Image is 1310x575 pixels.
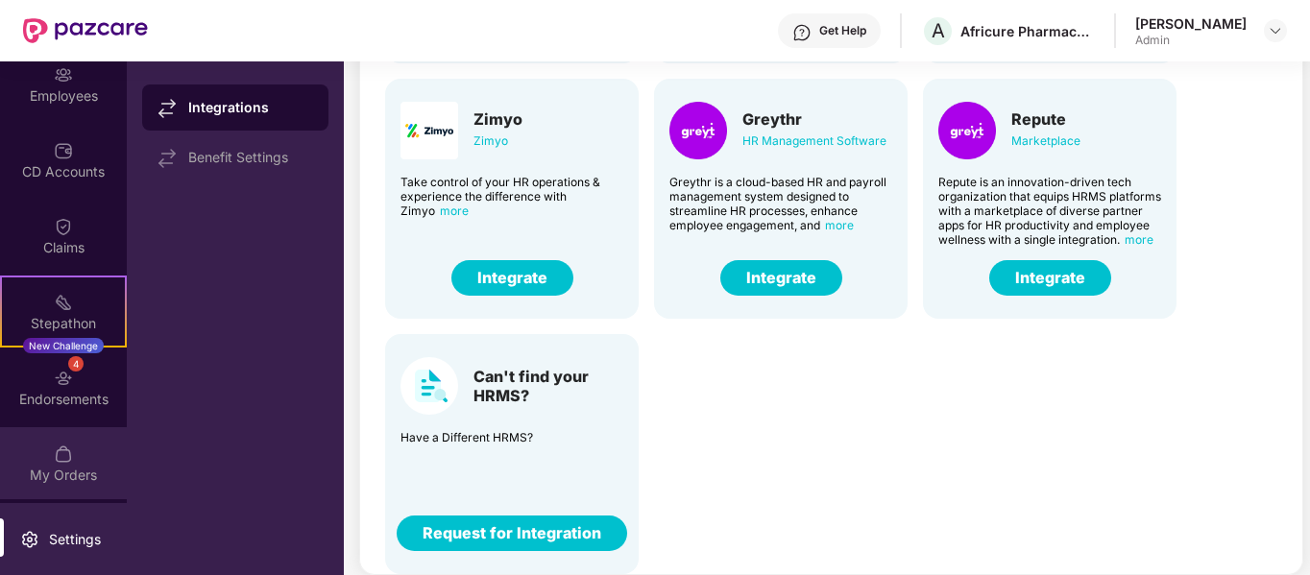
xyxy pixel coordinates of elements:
div: HR Management Software [742,131,886,152]
div: Settings [43,530,107,549]
div: Can't find your HRMS? [473,367,623,405]
img: svg+xml;base64,PHN2ZyB4bWxucz0iaHR0cDovL3d3dy53My5vcmcvMjAwMC9zdmciIHdpZHRoPSIxNy44MzIiIGhlaWdodD... [158,99,177,118]
img: svg+xml;base64,PHN2ZyB4bWxucz0iaHR0cDovL3d3dy53My5vcmcvMjAwMC9zdmciIHdpZHRoPSIyMSIgaGVpZ2h0PSIyMC... [54,293,73,312]
div: Benefit Settings [188,150,313,165]
span: more [1125,232,1153,247]
div: Marketplace [1011,131,1080,152]
div: [PERSON_NAME] [1135,14,1247,33]
div: New Challenge [23,338,104,353]
div: Zimyo [473,131,522,152]
img: Card Logo [400,357,458,415]
div: 4 [68,356,84,371]
div: Africure Pharmaceuticals ([GEOGRAPHIC_DATA]) Private [960,22,1095,40]
img: svg+xml;base64,PHN2ZyBpZD0iU2V0dGluZy0yMHgyMCIgeG1sbnM9Imh0dHA6Ly93d3cudzMub3JnLzIwMDAvc3ZnIiB3aW... [20,530,39,549]
img: svg+xml;base64,PHN2ZyB4bWxucz0iaHR0cDovL3d3dy53My5vcmcvMjAwMC9zdmciIHdpZHRoPSIxNy44MzIiIGhlaWdodD... [158,149,177,168]
img: Card Logo [400,102,458,159]
img: Card Logo [669,102,727,159]
div: Repute [1011,109,1080,129]
img: svg+xml;base64,PHN2ZyBpZD0iRW1wbG95ZWVzIiB4bWxucz0iaHR0cDovL3d3dy53My5vcmcvMjAwMC9zdmciIHdpZHRoPS... [54,65,73,84]
div: Zimyo [473,109,522,129]
div: Stepathon [2,314,125,333]
img: svg+xml;base64,PHN2ZyBpZD0iTXlfT3JkZXJzIiBkYXRhLW5hbWU9Ik15IE9yZGVycyIgeG1sbnM9Imh0dHA6Ly93d3cudz... [54,444,73,464]
span: A [932,19,945,42]
div: Admin [1135,33,1247,48]
img: Card Logo [938,102,996,159]
div: Have a Different HRMS? [400,430,623,444]
button: Integrate [451,260,573,296]
span: more [440,204,469,218]
div: Integrations [188,98,313,117]
button: Integrate [720,260,842,296]
img: svg+xml;base64,PHN2ZyBpZD0iSGVscC0zMngzMiIgeG1sbnM9Imh0dHA6Ly93d3cudzMub3JnLzIwMDAvc3ZnIiB3aWR0aD... [792,23,812,42]
button: Integrate [989,260,1111,296]
div: Greythr is a cloud-based HR and payroll management system designed to streamline HR processes, en... [669,175,892,232]
img: svg+xml;base64,PHN2ZyBpZD0iQ2xhaW0iIHhtbG5zPSJodHRwOi8vd3d3LnczLm9yZy8yMDAwL3N2ZyIgd2lkdGg9IjIwIi... [54,217,73,236]
img: svg+xml;base64,PHN2ZyBpZD0iQ0RfQWNjb3VudHMiIGRhdGEtbmFtZT0iQ0QgQWNjb3VudHMiIHhtbG5zPSJodHRwOi8vd3... [54,141,73,160]
span: more [825,218,854,232]
button: Request for Integration [397,515,627,551]
img: New Pazcare Logo [23,18,148,43]
div: Repute is an innovation-driven tech organization that equips HRMS platforms with a marketplace of... [938,175,1161,247]
div: Take control of your HR operations & experience the difference with Zimyo [400,175,623,218]
div: Get Help [819,23,866,38]
img: svg+xml;base64,PHN2ZyBpZD0iRHJvcGRvd24tMzJ4MzIiIHhtbG5zPSJodHRwOi8vd3d3LnczLm9yZy8yMDAwL3N2ZyIgd2... [1268,23,1283,38]
img: svg+xml;base64,PHN2ZyBpZD0iRW5kb3JzZW1lbnRzIiB4bWxucz0iaHR0cDovL3d3dy53My5vcmcvMjAwMC9zdmciIHdpZH... [54,369,73,388]
div: Greythr [742,109,886,129]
